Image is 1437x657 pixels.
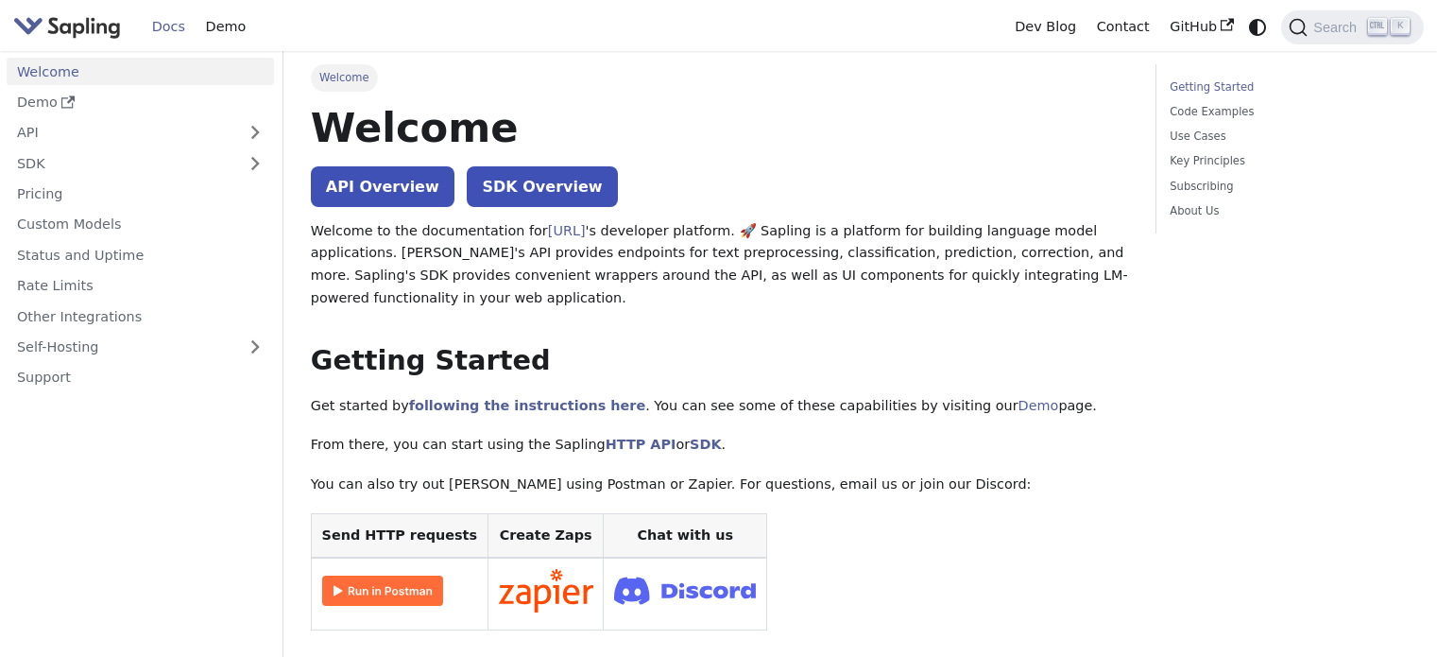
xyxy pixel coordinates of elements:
a: [URL] [548,223,586,238]
img: Sapling.ai [13,13,121,41]
a: SDK Overview [467,166,617,207]
kbd: K [1391,18,1410,35]
a: Custom Models [7,211,274,238]
th: Send HTTP requests [311,513,488,558]
a: Other Integrations [7,303,274,330]
a: Support [7,364,274,391]
a: Self-Hosting [7,334,274,361]
p: From there, you can start using the Sapling or . [311,434,1128,457]
a: Docs [142,12,196,42]
a: Demo [1018,398,1059,413]
img: Join Discord [614,571,756,610]
th: Chat with us [604,513,767,558]
button: Search (Ctrl+K) [1281,10,1423,44]
a: Subscribing [1170,178,1403,196]
a: SDK [7,149,236,177]
a: SDK [690,437,721,452]
h1: Welcome [311,102,1128,153]
th: Create Zaps [488,513,604,558]
a: Status and Uptime [7,241,274,268]
a: Contact [1086,12,1160,42]
a: Pricing [7,181,274,208]
a: HTTP API [606,437,676,452]
button: Switch between dark and light mode (currently system mode) [1244,13,1272,41]
a: GitHub [1159,12,1243,42]
p: Get started by . You can see some of these capabilities by visiting our page. [311,395,1128,418]
img: Connect in Zapier [499,569,593,613]
a: Demo [7,89,274,116]
a: Demo [196,12,256,42]
button: Expand sidebar category 'API' [236,119,274,147]
nav: Breadcrumbs [311,64,1128,91]
a: API [7,119,236,147]
a: Dev Blog [1004,12,1086,42]
p: You can also try out [PERSON_NAME] using Postman or Zapier. For questions, email us or join our D... [311,474,1128,496]
a: Welcome [7,58,274,85]
a: Rate Limits [7,272,274,300]
a: Key Principles [1170,152,1403,170]
a: Sapling.ai [13,13,128,41]
button: Expand sidebar category 'SDK' [236,149,274,177]
a: About Us [1170,202,1403,220]
a: Code Examples [1170,103,1403,121]
span: Search [1308,20,1368,35]
a: following the instructions here [409,398,645,413]
a: API Overview [311,166,454,207]
p: Welcome to the documentation for 's developer platform. 🚀 Sapling is a platform for building lang... [311,220,1128,310]
a: Getting Started [1170,78,1403,96]
a: Use Cases [1170,128,1403,146]
img: Run in Postman [322,576,443,606]
h2: Getting Started [311,344,1128,378]
span: Welcome [311,64,378,91]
